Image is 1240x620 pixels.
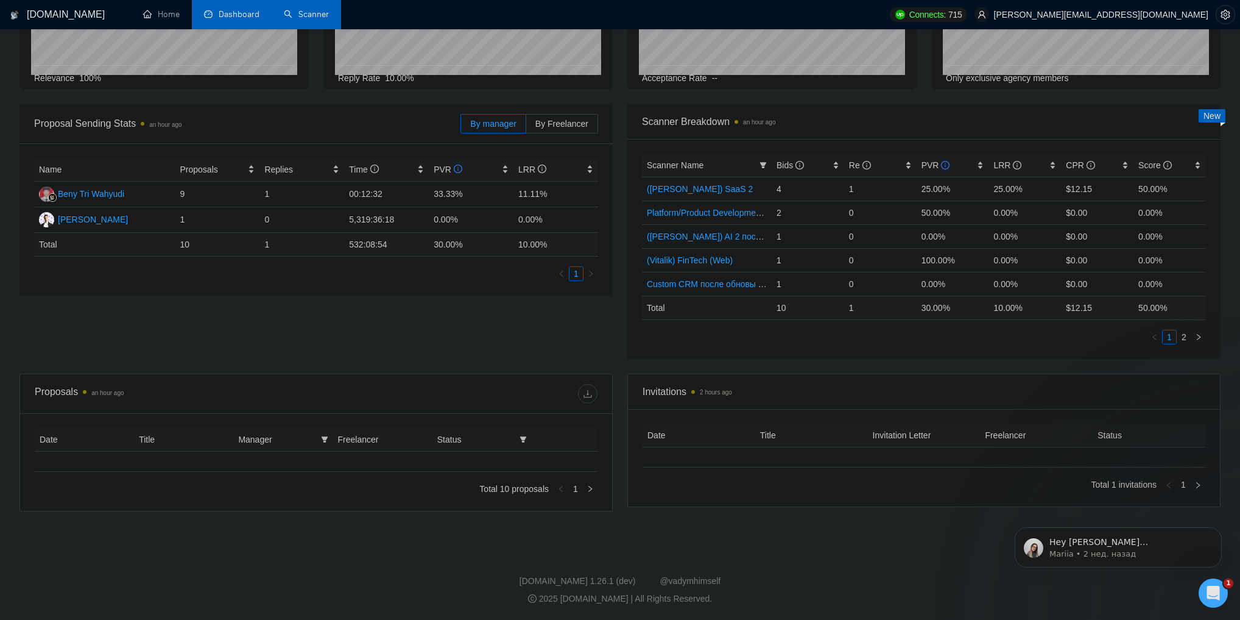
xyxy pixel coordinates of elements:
[777,160,804,170] span: Bids
[993,160,1021,170] span: LRR
[175,158,260,182] th: Proposals
[554,482,568,496] button: left
[941,161,949,169] span: info-circle
[772,201,844,224] td: 2
[10,5,19,25] img: logo
[1177,330,1191,344] li: 2
[175,182,260,207] td: 9
[264,163,330,176] span: Replies
[1195,333,1202,341] span: right
[1133,272,1206,296] td: 0.00%
[795,161,804,169] span: info-circle
[568,482,583,496] li: 1
[1133,296,1206,319] td: 50.00 %
[647,279,798,289] a: Custom CRM после обновы профилей
[917,201,989,224] td: 50.00%
[862,161,871,169] span: info-circle
[1147,330,1162,344] button: left
[917,248,989,272] td: 100.00%
[587,270,594,277] span: right
[759,162,767,169] span: filter
[844,224,917,248] td: 0
[34,116,460,131] span: Proposal Sending Stats
[988,177,1061,201] td: 25.00%
[238,433,315,446] span: Manager
[917,177,989,201] td: 25.00%
[868,424,981,447] th: Invitation Letter
[988,272,1061,296] td: 0.00%
[849,160,871,170] span: Re
[349,165,378,174] span: Time
[48,193,57,202] img: gigradar-bm.png
[39,188,124,198] a: BTBeny Tri Wahyudi
[143,9,180,20] a: homeHome
[948,8,962,21] span: 715
[569,267,583,280] a: 1
[517,430,529,449] span: filter
[149,121,181,128] time: an hour ago
[554,266,569,281] li: Previous Page
[429,182,513,207] td: 33.33%
[988,248,1061,272] td: 0.00%
[978,10,986,19] span: user
[454,165,462,173] span: info-circle
[1191,477,1205,492] li: Next Page
[660,576,720,586] a: @vadymhimself
[1216,10,1235,20] span: setting
[772,224,844,248] td: 1
[772,177,844,201] td: 4
[437,433,515,446] span: Status
[647,184,753,194] a: ([PERSON_NAME]) SaaS 2
[39,187,54,202] img: BT
[259,158,344,182] th: Replies
[917,272,989,296] td: 0.00%
[844,248,917,272] td: 0
[1224,579,1233,588] span: 1
[1138,160,1171,170] span: Score
[844,272,917,296] td: 0
[1133,248,1206,272] td: 0.00%
[1147,330,1162,344] li: Previous Page
[35,428,134,452] th: Date
[1091,477,1157,492] li: Total 1 invitations
[1161,477,1176,492] button: left
[1061,272,1133,296] td: $0.00
[1061,201,1133,224] td: $0.00
[1177,330,1191,344] a: 2
[1191,477,1205,492] button: right
[1191,330,1206,344] li: Next Page
[844,296,917,319] td: 1
[647,208,935,218] a: Platform/Product Development (Чисто продкты) (после обновы профилей)
[647,232,836,241] a: ([PERSON_NAME]) AI 2 после обновы профиля
[333,428,432,452] th: Freelancer
[39,212,54,227] img: OC
[642,296,772,319] td: Total
[1161,477,1176,492] li: Previous Page
[772,272,844,296] td: 1
[1163,161,1172,169] span: info-circle
[1151,333,1158,341] span: left
[175,207,260,233] td: 1
[10,593,1230,605] div: 2025 [DOMAIN_NAME] | All Rights Reserved.
[520,576,636,586] a: [DOMAIN_NAME] 1.26.1 (dev)
[321,436,328,443] span: filter
[91,390,124,396] time: an hour ago
[35,384,316,404] div: Proposals
[554,482,568,496] li: Previous Page
[583,266,598,281] button: right
[470,119,516,129] span: By manager
[528,594,537,603] span: copyright
[370,165,379,173] span: info-circle
[429,233,513,257] td: 30.00 %
[988,296,1061,319] td: 10.00 %
[712,73,717,83] span: --
[988,224,1061,248] td: 0.00%
[1061,177,1133,201] td: $12.15
[1013,161,1021,169] span: info-circle
[996,502,1240,587] iframe: Intercom notifications сообщение
[844,201,917,224] td: 0
[980,424,1093,447] th: Freelancer
[578,384,597,404] button: download
[647,160,703,170] span: Scanner Name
